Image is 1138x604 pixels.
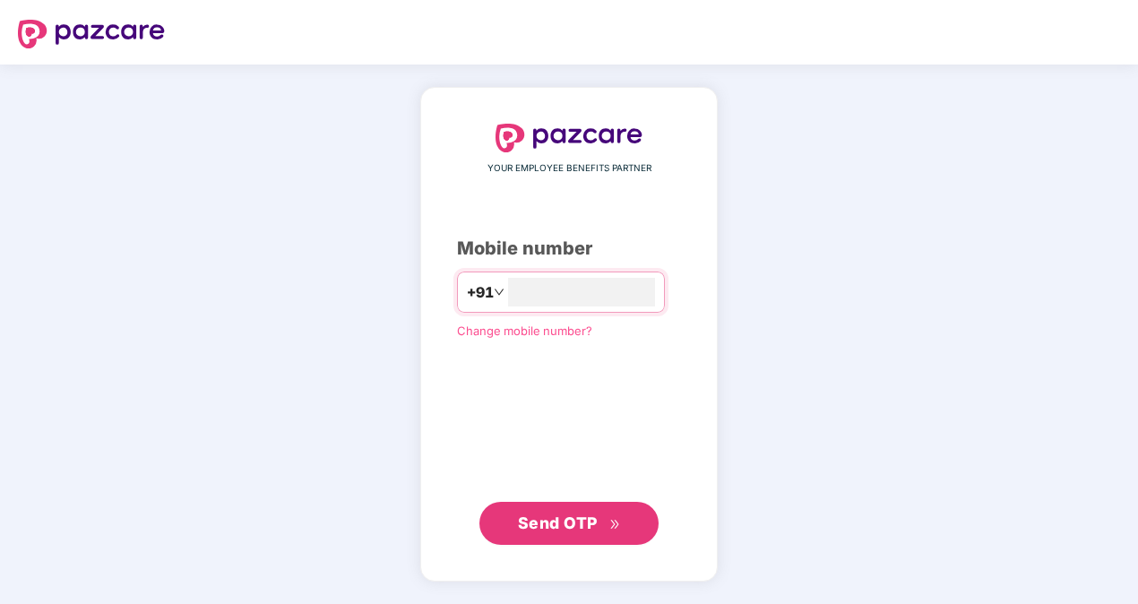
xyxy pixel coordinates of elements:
[18,20,165,48] img: logo
[494,287,504,298] span: down
[467,281,494,304] span: +91
[479,502,659,545] button: Send OTPdouble-right
[487,161,651,176] span: YOUR EMPLOYEE BENEFITS PARTNER
[457,324,592,338] a: Change mobile number?
[457,235,681,263] div: Mobile number
[609,519,621,531] span: double-right
[518,513,598,532] span: Send OTP
[496,124,642,152] img: logo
